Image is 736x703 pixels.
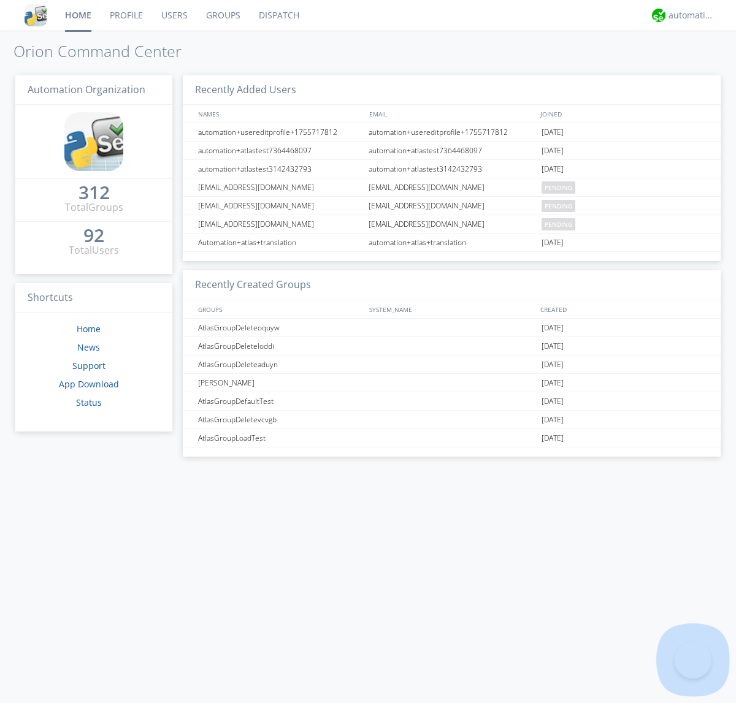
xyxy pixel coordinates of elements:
a: AtlasGroupDeleteaduyn[DATE] [183,355,721,374]
div: [EMAIL_ADDRESS][DOMAIN_NAME] [366,178,539,196]
span: [DATE] [542,392,564,411]
span: [DATE] [542,319,564,337]
div: [EMAIL_ADDRESS][DOMAIN_NAME] [195,178,365,196]
div: [EMAIL_ADDRESS][DOMAIN_NAME] [366,215,539,233]
a: [EMAIL_ADDRESS][DOMAIN_NAME][EMAIL_ADDRESS][DOMAIN_NAME]pending [183,215,721,234]
img: d2d01cd9b4174d08988066c6d424eccd [652,9,665,22]
a: AtlasGroupDeletevcvgb[DATE] [183,411,721,429]
div: Total Groups [65,200,123,215]
span: pending [542,181,575,194]
img: cddb5a64eb264b2086981ab96f4c1ba7 [25,4,47,26]
div: AtlasGroupDeleteloddi [195,337,365,355]
h3: Shortcuts [15,283,172,313]
div: CREATED [537,300,709,318]
a: AtlasGroupDeleteloddi[DATE] [183,337,721,355]
a: automation+atlastest3142432793automation+atlastest3142432793[DATE] [183,160,721,178]
span: [DATE] [542,160,564,178]
div: automation+atlastest7364468097 [195,142,365,159]
div: Total Users [69,243,119,257]
h3: Recently Created Groups [183,270,721,300]
div: AtlasGroupDeleteoquyw [195,319,365,336]
span: [DATE] [542,234,564,252]
a: [EMAIL_ADDRESS][DOMAIN_NAME][EMAIL_ADDRESS][DOMAIN_NAME]pending [183,178,721,197]
div: 92 [83,229,104,241]
a: Automation+atlas+translationautomation+atlas+translation[DATE] [183,234,721,252]
span: [DATE] [542,142,564,160]
img: cddb5a64eb264b2086981ab96f4c1ba7 [64,112,123,171]
span: pending [542,218,575,230]
a: 312 [79,186,110,200]
div: [EMAIL_ADDRESS][DOMAIN_NAME] [366,197,539,215]
div: EMAIL [366,105,537,123]
span: pending [542,200,575,212]
h3: Recently Added Users [183,75,721,105]
div: automation+atlastest7364468097 [366,142,539,159]
a: AtlasGroupLoadTest[DATE] [183,429,721,447]
div: Automation+atlas+translation [195,234,365,251]
div: 312 [79,186,110,199]
a: AtlasGroupDefaultTest[DATE] [183,392,721,411]
div: automation+usereditprofile+1755717812 [195,123,365,141]
span: [DATE] [542,355,564,374]
div: AtlasGroupDeletevcvgb [195,411,365,428]
span: [DATE] [542,429,564,447]
div: [EMAIL_ADDRESS][DOMAIN_NAME] [195,197,365,215]
a: automation+usereditprofile+1755717812automation+usereditprofile+1755717812[DATE] [183,123,721,142]
div: JOINED [537,105,709,123]
a: [PERSON_NAME][DATE] [183,374,721,392]
a: App Download [59,378,119,390]
div: NAMES [195,105,363,123]
a: Status [76,397,102,408]
a: [EMAIL_ADDRESS][DOMAIN_NAME][EMAIL_ADDRESS][DOMAIN_NAME]pending [183,197,721,215]
div: automation+atlas+translation [366,234,539,251]
div: AtlasGroupLoadTest [195,429,365,447]
div: automation+usereditprofile+1755717812 [366,123,539,141]
div: automation+atlastest3142432793 [366,160,539,178]
div: SYSTEM_NAME [366,300,537,318]
a: Home [77,323,101,335]
div: GROUPS [195,300,363,318]
div: AtlasGroupDeleteaduyn [195,355,365,373]
a: AtlasGroupDeleteoquyw[DATE] [183,319,721,337]
div: [EMAIL_ADDRESS][DOMAIN_NAME] [195,215,365,233]
span: [DATE] [542,337,564,355]
span: Automation Organization [28,83,145,96]
div: automation+atlas [669,9,715,21]
div: [PERSON_NAME] [195,374,365,392]
a: automation+atlastest7364468097automation+atlastest7364468097[DATE] [183,142,721,160]
span: [DATE] [542,374,564,392]
div: automation+atlastest3142432793 [195,160,365,178]
iframe: Toggle Customer Support [675,642,711,678]
a: Support [72,360,105,371]
a: News [77,341,100,353]
a: 92 [83,229,104,243]
span: [DATE] [542,411,564,429]
div: AtlasGroupDefaultTest [195,392,365,410]
span: [DATE] [542,123,564,142]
